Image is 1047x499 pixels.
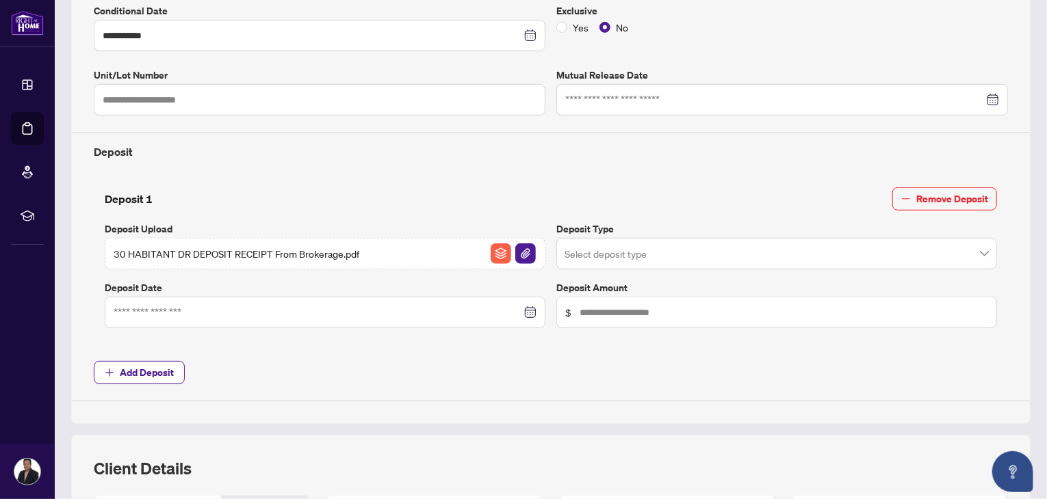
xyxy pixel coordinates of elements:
span: No [610,20,634,35]
img: Profile Icon [14,459,40,485]
img: File Archive [491,243,511,264]
span: plus [105,368,114,377]
img: logo [11,10,44,36]
h2: Client Details [94,457,192,479]
span: Yes [567,20,594,35]
label: Deposit Type [556,221,997,237]
button: Add Deposit [94,361,185,384]
label: Deposit Date [105,280,545,295]
h4: Deposit [94,144,1008,160]
label: Deposit Upload [105,221,545,237]
span: Remove Deposit [916,188,988,210]
label: Exclusive [556,3,1008,18]
span: 30 HABITANT DR DEPOSIT RECEIPT From Brokerage.pdfFile ArchiveFile Attachement [105,238,545,269]
label: Conditional Date [94,3,545,18]
label: Mutual Release Date [556,68,1008,83]
span: Add Deposit [120,362,174,383]
button: Open asap [992,451,1033,492]
span: 30 HABITANT DR DEPOSIT RECEIPT From Brokerage.pdf [114,246,359,261]
label: Deposit Amount [556,280,997,295]
span: $ [565,305,571,320]
h4: Deposit 1 [105,191,153,207]
button: Remove Deposit [892,187,997,211]
button: File Attachement [515,243,537,265]
label: Unit/Lot Number [94,68,545,83]
button: File Archive [490,243,512,265]
span: minus [901,194,911,204]
img: File Attachement [515,243,536,264]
